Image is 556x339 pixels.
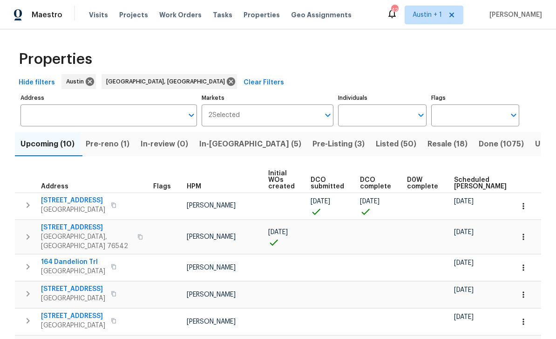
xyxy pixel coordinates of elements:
[244,10,280,20] span: Properties
[41,294,105,303] span: [GEOGRAPHIC_DATA]
[360,198,380,205] span: [DATE]
[41,311,105,321] span: [STREET_ADDRESS]
[454,314,474,320] span: [DATE]
[507,109,520,122] button: Open
[102,74,237,89] div: [GEOGRAPHIC_DATA], [GEOGRAPHIC_DATA]
[268,229,288,235] span: [DATE]
[41,196,105,205] span: [STREET_ADDRESS]
[20,95,197,101] label: Address
[360,177,391,190] span: DCO complete
[376,138,416,151] span: Listed (50)
[454,260,474,266] span: [DATE]
[187,264,236,271] span: [PERSON_NAME]
[187,234,236,240] span: [PERSON_NAME]
[312,138,365,151] span: Pre-Listing (3)
[41,183,68,190] span: Address
[41,223,132,232] span: [STREET_ADDRESS]
[199,138,301,151] span: In-[GEOGRAPHIC_DATA] (5)
[454,229,474,235] span: [DATE]
[185,109,198,122] button: Open
[20,138,75,151] span: Upcoming (10)
[311,177,344,190] span: DCO submitted
[291,10,352,20] span: Geo Assignments
[240,74,288,91] button: Clear Filters
[41,321,105,330] span: [GEOGRAPHIC_DATA]
[141,138,188,151] span: In-review (0)
[486,10,542,20] span: [PERSON_NAME]
[32,10,62,20] span: Maestro
[268,170,295,190] span: Initial WOs created
[321,109,334,122] button: Open
[311,198,330,205] span: [DATE]
[187,291,236,298] span: [PERSON_NAME]
[159,10,202,20] span: Work Orders
[41,205,105,214] span: [GEOGRAPHIC_DATA]
[244,77,284,89] span: Clear Filters
[454,287,474,293] span: [DATE]
[202,95,334,101] label: Markets
[89,10,108,20] span: Visits
[19,77,55,89] span: Hide filters
[86,138,129,151] span: Pre-reno (1)
[66,77,88,86] span: Austin
[427,138,468,151] span: Resale (18)
[338,95,426,101] label: Individuals
[61,74,96,89] div: Austin
[454,198,474,205] span: [DATE]
[19,55,92,64] span: Properties
[187,202,236,209] span: [PERSON_NAME]
[391,6,398,15] div: 42
[41,232,132,251] span: [GEOGRAPHIC_DATA], [GEOGRAPHIC_DATA] 76542
[407,177,438,190] span: D0W complete
[414,109,427,122] button: Open
[41,257,105,267] span: 164 Dandelion Trl
[41,284,105,294] span: [STREET_ADDRESS]
[413,10,442,20] span: Austin + 1
[187,318,236,325] span: [PERSON_NAME]
[208,111,240,119] span: 2 Selected
[106,77,229,86] span: [GEOGRAPHIC_DATA], [GEOGRAPHIC_DATA]
[454,177,507,190] span: Scheduled [PERSON_NAME]
[479,138,524,151] span: Done (1075)
[119,10,148,20] span: Projects
[153,183,171,190] span: Flags
[15,74,59,91] button: Hide filters
[41,267,105,276] span: [GEOGRAPHIC_DATA]
[431,95,519,101] label: Flags
[187,183,201,190] span: HPM
[213,12,232,18] span: Tasks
